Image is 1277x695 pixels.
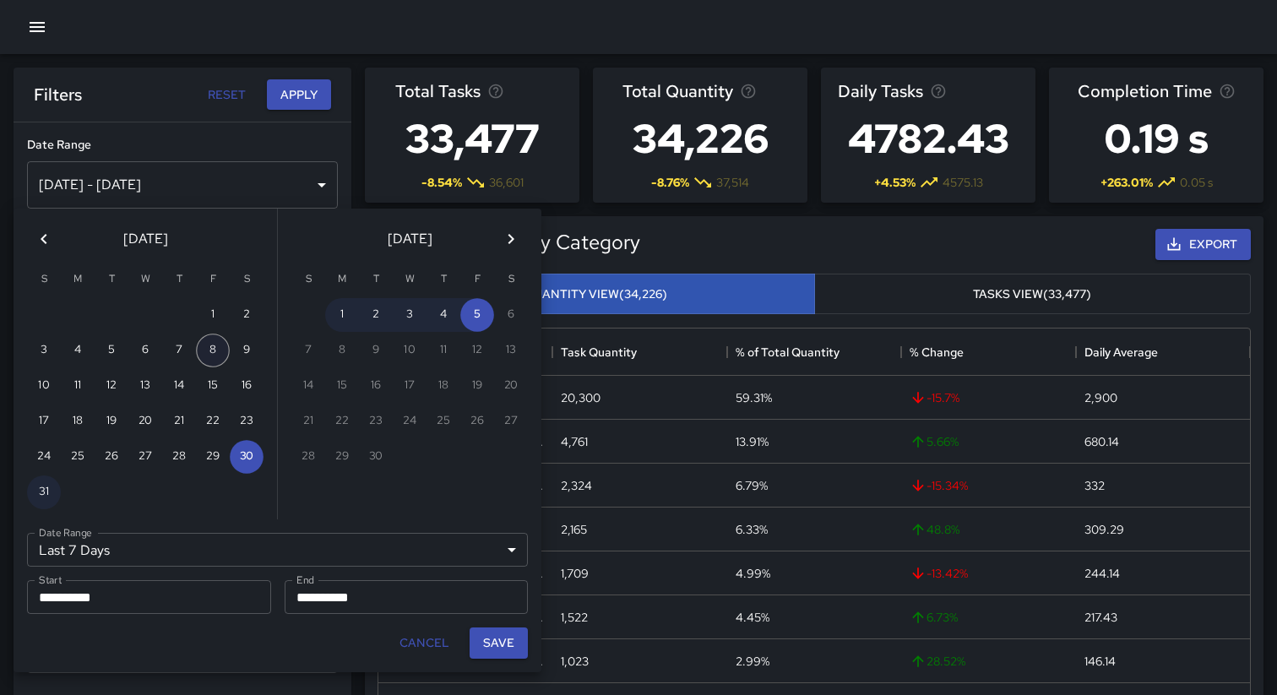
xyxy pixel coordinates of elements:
[393,627,456,659] button: Cancel
[393,298,427,332] button: 3
[62,263,93,296] span: Monday
[427,298,460,332] button: 4
[470,627,528,659] button: Save
[95,334,128,367] button: 5
[460,298,494,332] button: 5
[230,405,264,438] button: 23
[95,369,128,403] button: 12
[196,440,230,474] button: 29
[394,263,425,296] span: Wednesday
[230,440,264,474] button: 30
[130,263,160,296] span: Wednesday
[27,475,61,509] button: 31
[29,263,59,296] span: Sunday
[128,405,162,438] button: 20
[361,263,391,296] span: Tuesday
[39,573,62,587] label: Start
[327,263,357,296] span: Monday
[230,334,264,367] button: 9
[123,227,168,251] span: [DATE]
[27,369,61,403] button: 10
[198,263,228,296] span: Friday
[128,334,162,367] button: 6
[293,263,323,296] span: Sunday
[27,222,61,256] button: Previous month
[162,405,196,438] button: 21
[494,222,528,256] button: Next month
[196,405,230,438] button: 22
[27,334,61,367] button: 3
[231,263,262,296] span: Saturday
[428,263,459,296] span: Thursday
[61,334,95,367] button: 4
[95,405,128,438] button: 19
[128,440,162,474] button: 27
[27,533,528,567] div: Last 7 Days
[27,405,61,438] button: 17
[96,263,127,296] span: Tuesday
[230,298,264,332] button: 2
[196,298,230,332] button: 1
[325,298,359,332] button: 1
[196,334,230,367] button: 8
[230,369,264,403] button: 16
[164,263,194,296] span: Thursday
[196,369,230,403] button: 15
[296,573,314,587] label: End
[162,334,196,367] button: 7
[162,440,196,474] button: 28
[39,525,92,540] label: Date Range
[95,440,128,474] button: 26
[496,263,526,296] span: Saturday
[388,227,432,251] span: [DATE]
[61,405,95,438] button: 18
[128,369,162,403] button: 13
[462,263,492,296] span: Friday
[61,369,95,403] button: 11
[162,369,196,403] button: 14
[61,440,95,474] button: 25
[359,298,393,332] button: 2
[27,440,61,474] button: 24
